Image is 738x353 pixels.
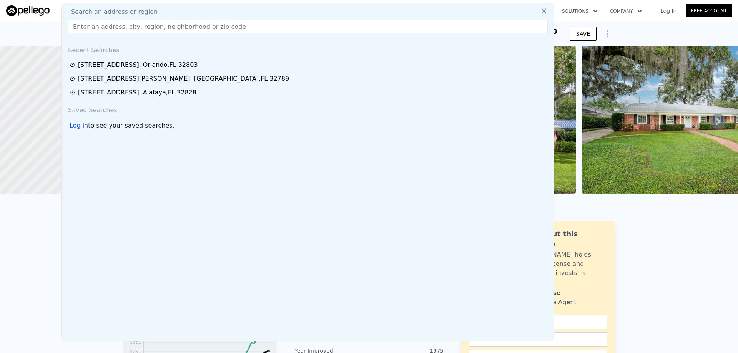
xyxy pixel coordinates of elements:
[70,74,549,83] a: [STREET_ADDRESS][PERSON_NAME], [GEOGRAPHIC_DATA],FL 32789
[522,229,607,250] div: Ask about this property
[686,4,732,17] a: Free Account
[78,60,198,70] div: [STREET_ADDRESS] , Orlando , FL 32803
[522,250,607,287] div: [PERSON_NAME] holds a broker license and personally invests in this area
[65,7,158,17] span: Search an address or region
[70,121,88,130] div: Log in
[6,5,50,16] img: Pellego
[130,340,141,345] tspan: $331
[522,288,561,298] div: Violet Rose
[70,88,549,97] a: [STREET_ADDRESS], Alafaya,FL 32828
[651,7,686,15] a: Log In
[570,27,597,41] button: SAVE
[65,40,551,58] div: Recent Searches
[78,88,196,97] div: [STREET_ADDRESS] , Alafaya , FL 32828
[88,121,174,130] span: to see your saved searches.
[78,74,289,83] div: [STREET_ADDRESS][PERSON_NAME] , [GEOGRAPHIC_DATA] , FL 32789
[604,4,648,18] button: Company
[70,60,549,70] a: [STREET_ADDRESS], Orlando,FL 32803
[65,99,551,118] div: Saved Searches
[600,26,615,41] button: Show Options
[556,4,604,18] button: Solutions
[68,20,548,33] input: Enter an address, city, region, neighborhood or zip code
